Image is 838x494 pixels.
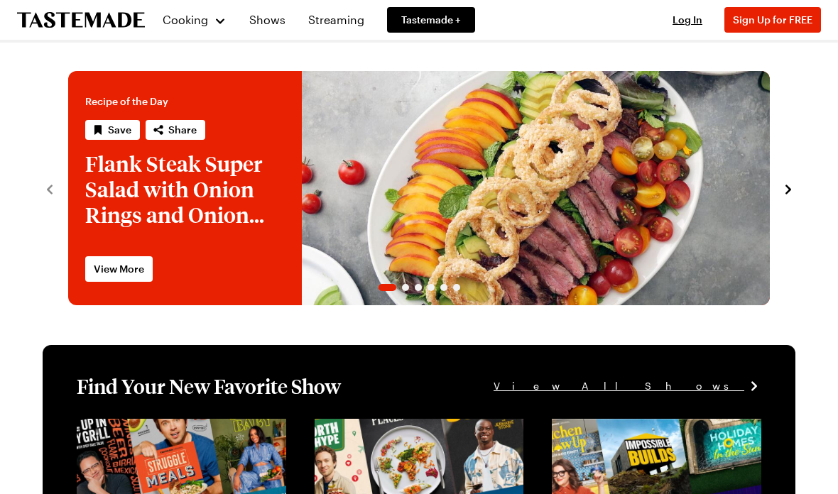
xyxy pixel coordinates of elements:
[673,13,702,26] span: Log In
[77,420,271,434] a: View full content for [object Object]
[94,262,144,276] span: View More
[724,7,821,33] button: Sign Up for FREE
[401,13,461,27] span: Tastemade +
[494,378,744,394] span: View All Shows
[453,284,460,291] span: Go to slide 6
[85,120,140,140] button: Save recipe
[552,420,746,434] a: View full content for [object Object]
[162,3,227,37] button: Cooking
[733,13,812,26] span: Sign Up for FREE
[781,180,795,197] button: navigate to next item
[77,373,341,399] h1: Find Your New Favorite Show
[17,12,145,28] a: To Tastemade Home Page
[168,123,197,137] span: Share
[659,13,716,27] button: Log In
[415,284,422,291] span: Go to slide 3
[108,123,131,137] span: Save
[494,378,761,394] a: View All Shows
[68,71,770,305] div: 1 / 6
[387,7,475,33] a: Tastemade +
[163,13,208,26] span: Cooking
[440,284,447,291] span: Go to slide 5
[146,120,205,140] button: Share
[315,420,508,434] a: View full content for [object Object]
[428,284,435,291] span: Go to slide 4
[43,180,57,197] button: navigate to previous item
[402,284,409,291] span: Go to slide 2
[85,256,153,282] a: View More
[379,284,396,291] span: Go to slide 1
